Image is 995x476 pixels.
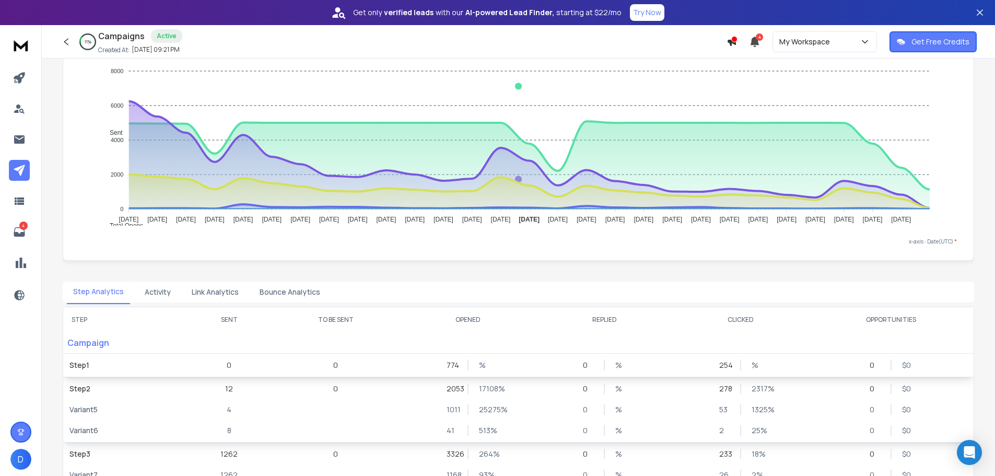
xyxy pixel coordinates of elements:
p: 0 [333,360,338,370]
button: Try Now [630,4,664,21]
p: 4 [227,404,231,415]
p: 0 [870,425,880,436]
p: % [479,360,489,370]
strong: verified leads [384,7,434,18]
p: Variant 6 [69,425,180,436]
tspan: [DATE] [405,216,425,223]
tspan: [DATE] [205,216,225,223]
p: 0 [227,360,231,370]
tspan: [DATE] [290,216,310,223]
p: 12 [225,384,233,394]
tspan: [DATE] [605,216,625,223]
p: % [615,425,626,436]
p: % [752,360,762,370]
p: 53 [719,404,730,415]
tspan: [DATE] [634,216,653,223]
a: 4 [9,222,30,242]
p: 0 [333,449,338,459]
button: Link Analytics [185,281,245,304]
tspan: [DATE] [348,216,368,223]
tspan: 4000 [111,137,123,143]
tspan: [DATE] [176,216,196,223]
button: Bounce Analytics [253,281,326,304]
p: $ 0 [902,360,912,370]
p: 3326 [447,449,457,459]
tspan: [DATE] [577,216,596,223]
tspan: [DATE] [233,216,253,223]
tspan: [DATE] [434,216,453,223]
p: 0 [870,360,880,370]
p: 278 [719,384,730,394]
button: Get Free Credits [889,31,977,52]
span: 4 [756,33,763,41]
p: 0 [583,404,593,415]
p: 233 [719,449,730,459]
p: 25275 % [479,404,489,415]
th: OPENED [400,307,536,332]
span: Sent [102,129,123,136]
tspan: [DATE] [119,216,139,223]
th: STEP [63,307,186,332]
p: 513 % [479,425,489,436]
p: 0 [870,384,880,394]
tspan: [DATE] [462,216,482,223]
p: 11 % [85,39,91,45]
img: logo [10,36,31,55]
tspan: 6000 [111,102,123,109]
tspan: [DATE] [777,216,797,223]
span: Total Opens [102,222,143,229]
p: 0 [583,425,593,436]
div: Open Intercom Messenger [957,440,982,465]
th: TO BE SENT [272,307,400,332]
tspan: [DATE] [519,216,540,223]
tspan: 0 [120,206,123,212]
tspan: [DATE] [891,216,911,223]
p: 0 [870,404,880,415]
p: Created At: [98,46,130,54]
tspan: [DATE] [834,216,854,223]
th: CLICKED [673,307,809,332]
p: % [615,404,626,415]
tspan: [DATE] [662,216,682,223]
tspan: [DATE] [805,216,825,223]
p: Try Now [633,7,661,18]
p: 1011 [447,404,457,415]
p: 264 % [479,449,489,459]
p: % [615,360,626,370]
p: 0 [583,384,593,394]
strong: AI-powered Lead Finder, [465,7,554,18]
p: Step 3 [69,449,180,459]
p: 0 [583,360,593,370]
p: $ 0 [902,425,912,436]
p: 25 % [752,425,762,436]
p: $ 0 [902,384,912,394]
button: D [10,449,31,470]
p: 41 [447,425,457,436]
p: % [615,449,626,459]
p: Get Free Credits [911,37,969,47]
p: My Workspace [779,37,834,47]
p: 774 [447,360,457,370]
tspan: [DATE] [262,216,282,223]
tspan: [DATE] [863,216,883,223]
tspan: 8000 [111,68,123,74]
p: 1262 [220,449,238,459]
p: Get only with our starting at $22/mo [353,7,622,18]
p: $ 0 [902,449,912,459]
p: 0 [333,384,338,394]
p: 254 [719,360,730,370]
button: Activity [138,281,177,304]
p: x-axis : Date(UTC) [80,238,957,246]
p: [DATE] 09:21 PM [132,45,180,54]
p: Step 2 [69,384,180,394]
p: 2053 [447,384,457,394]
p: 1325 % [752,404,762,415]
p: 0 [583,449,593,459]
p: 18 % [752,449,762,459]
p: Campaign [63,332,186,353]
p: 2 [719,425,730,436]
tspan: [DATE] [720,216,740,223]
p: 17108 % [479,384,489,394]
th: OPPORTUNITIES [809,307,974,332]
